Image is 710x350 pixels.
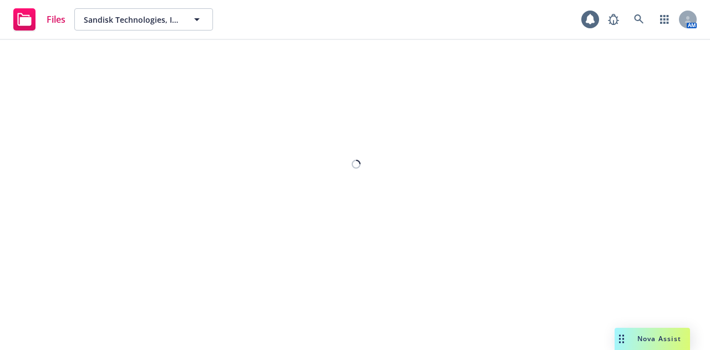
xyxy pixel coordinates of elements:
[602,8,625,31] a: Report a Bug
[615,328,690,350] button: Nova Assist
[653,8,676,31] a: Switch app
[615,328,628,350] div: Drag to move
[74,8,213,31] button: Sandisk Technologies, Inc.
[628,8,650,31] a: Search
[9,4,70,35] a: Files
[84,14,180,26] span: Sandisk Technologies, Inc.
[47,15,65,24] span: Files
[637,334,681,343] span: Nova Assist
